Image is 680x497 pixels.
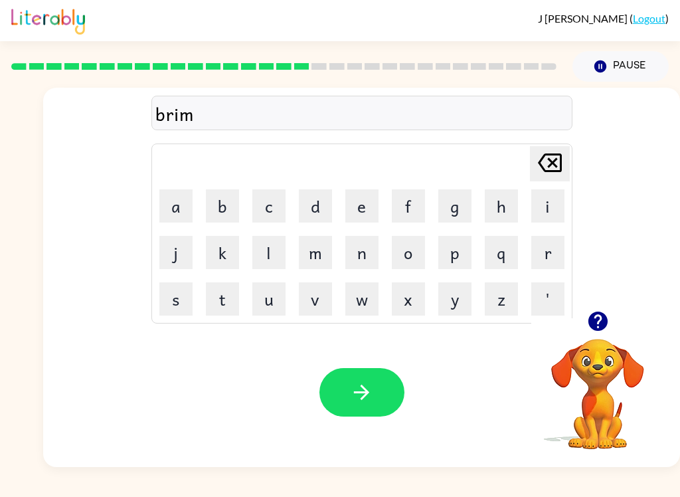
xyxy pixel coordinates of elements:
[572,51,669,82] button: Pause
[531,189,564,223] button: i
[392,236,425,269] button: o
[438,189,471,223] button: g
[485,189,518,223] button: h
[159,236,193,269] button: j
[206,282,239,316] button: t
[531,318,664,451] video: Your browser must support playing .mp4 files to use Literably. Please try using another browser.
[485,282,518,316] button: z
[206,236,239,269] button: k
[206,189,239,223] button: b
[538,12,669,25] div: ( )
[538,12,630,25] span: J [PERSON_NAME]
[252,236,286,269] button: l
[299,236,332,269] button: m
[155,100,568,128] div: brim
[159,189,193,223] button: a
[392,189,425,223] button: f
[299,189,332,223] button: d
[531,282,564,316] button: '
[11,5,85,35] img: Literably
[345,282,379,316] button: w
[252,189,286,223] button: c
[485,236,518,269] button: q
[633,12,665,25] a: Logout
[252,282,286,316] button: u
[392,282,425,316] button: x
[438,236,471,269] button: p
[345,236,379,269] button: n
[345,189,379,223] button: e
[299,282,332,316] button: v
[159,282,193,316] button: s
[438,282,471,316] button: y
[531,236,564,269] button: r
